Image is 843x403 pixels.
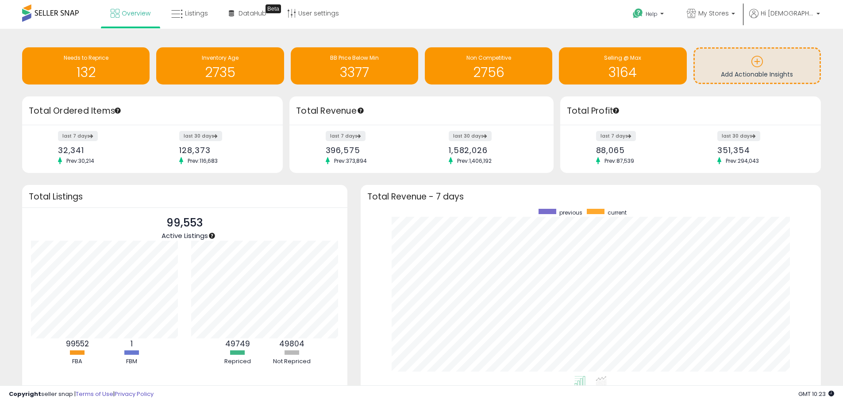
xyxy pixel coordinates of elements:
[225,338,250,349] b: 49749
[717,131,760,141] label: last 30 days
[721,157,763,165] span: Prev: 294,043
[449,146,538,155] div: 1,582,026
[115,390,154,398] a: Privacy Policy
[559,209,582,216] span: previous
[291,47,418,84] a: BB Price Below Min 3377
[22,47,150,84] a: Needs to Reprice 132
[326,146,415,155] div: 396,575
[695,49,820,83] a: Add Actionable Insights
[51,357,104,366] div: FBA
[567,105,814,117] h3: Total Profit
[632,8,643,19] i: Get Help
[367,193,814,200] h3: Total Revenue - 7 days
[27,65,145,80] h1: 132
[76,390,113,398] a: Terms of Use
[266,357,319,366] div: Not Repriced
[749,9,820,29] a: Hi [DEMOGRAPHIC_DATA]
[646,10,658,18] span: Help
[29,193,341,200] h3: Total Listings
[600,157,639,165] span: Prev: 87,539
[185,9,208,18] span: Listings
[29,105,276,117] h3: Total Ordered Items
[604,54,641,61] span: Selling @ Max
[162,215,208,231] p: 99,553
[596,131,636,141] label: last 7 days
[62,157,99,165] span: Prev: 30,214
[429,65,548,80] h1: 2756
[608,209,627,216] span: current
[295,65,414,80] h1: 3377
[64,54,108,61] span: Needs to Reprice
[58,131,98,141] label: last 7 days
[179,131,222,141] label: last 30 days
[612,107,620,115] div: Tooltip anchor
[761,9,814,18] span: Hi [DEMOGRAPHIC_DATA]
[122,9,150,18] span: Overview
[156,47,284,84] a: Inventory Age 2735
[58,146,146,155] div: 32,341
[9,390,154,399] div: seller snap | |
[114,107,122,115] div: Tooltip anchor
[798,390,834,398] span: 2025-10-14 10:23 GMT
[559,47,686,84] a: Selling @ Max 3164
[698,9,729,18] span: My Stores
[326,131,366,141] label: last 7 days
[105,357,158,366] div: FBM
[449,131,492,141] label: last 30 days
[357,107,365,115] div: Tooltip anchor
[162,231,208,240] span: Active Listings
[330,54,379,61] span: BB Price Below Min
[453,157,496,165] span: Prev: 1,406,192
[161,65,279,80] h1: 2735
[425,47,552,84] a: Non Competitive 2756
[202,54,239,61] span: Inventory Age
[563,65,682,80] h1: 3164
[239,9,266,18] span: DataHub
[208,232,216,240] div: Tooltip anchor
[717,146,805,155] div: 351,354
[596,146,684,155] div: 88,065
[626,1,673,29] a: Help
[466,54,511,61] span: Non Competitive
[721,70,793,79] span: Add Actionable Insights
[66,338,89,349] b: 99552
[131,338,133,349] b: 1
[330,157,371,165] span: Prev: 373,894
[211,357,264,366] div: Repriced
[9,390,41,398] strong: Copyright
[266,4,281,13] div: Tooltip anchor
[279,338,304,349] b: 49804
[183,157,222,165] span: Prev: 116,683
[296,105,547,117] h3: Total Revenue
[179,146,267,155] div: 128,373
